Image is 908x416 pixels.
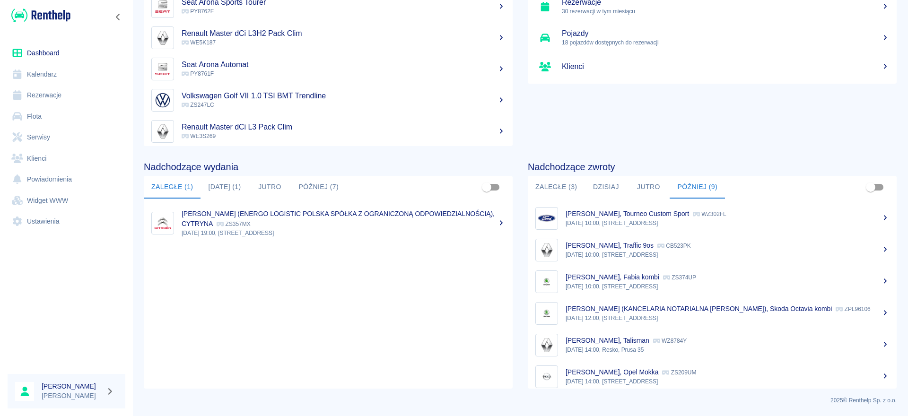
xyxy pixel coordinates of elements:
[8,169,125,190] a: Powiadomienia
[8,106,125,127] a: Flota
[182,8,214,15] span: PY8762F
[182,60,505,69] h5: Seat Arona Automat
[8,211,125,232] a: Ustawienia
[144,202,513,244] a: Image[PERSON_NAME] (ENERGO LOGISTIC POLSKA SPÓŁKA Z OGRANICZONĄ ODPOWIEDZIALNOŚCIĄ), CYTRYNA ZS35...
[566,251,889,259] p: [DATE] 10:00, [STREET_ADDRESS]
[201,176,248,199] button: [DATE] (1)
[653,338,687,344] p: WZ8784Y
[566,314,889,322] p: [DATE] 12:00, [STREET_ADDRESS]
[144,85,513,116] a: ImageVolkswagen Golf VII 1.0 TSI BMT Trendline ZS247LC
[528,161,897,173] h4: Nadchodzące zwroty
[182,39,216,46] span: WE5K187
[566,219,889,227] p: [DATE] 10:00, [STREET_ADDRESS]
[566,346,889,354] p: [DATE] 14:00, Resko, Prusa 35
[538,209,556,227] img: Image
[566,242,654,249] p: [PERSON_NAME], Traffic 9os
[566,368,658,376] p: [PERSON_NAME], Opel Mokka
[862,178,880,196] span: Pokaż przypisane tylko do mnie
[182,210,495,227] p: [PERSON_NAME] (ENERGO LOGISTIC POLSKA SPÓŁKA Z OGRANICZONĄ ODPOWIEDZIALNOŚCIĄ), CYTRYNA
[566,305,832,312] p: [PERSON_NAME] (KANCELARIA NOTARIALNA [PERSON_NAME]), Skoda Octavia kombi
[42,391,102,401] p: [PERSON_NAME]
[478,178,496,196] span: Pokaż przypisane tylko do mnie
[182,70,214,77] span: PY8761F
[538,273,556,291] img: Image
[566,337,649,344] p: [PERSON_NAME], Talisman
[528,234,897,266] a: Image[PERSON_NAME], Traffic 9os CB523PK[DATE] 10:00, [STREET_ADDRESS]
[182,229,505,237] p: [DATE] 19:00, [STREET_ADDRESS]
[8,190,125,211] a: Widget WWW
[528,202,897,234] a: Image[PERSON_NAME], Tourneo Custom Sport WZ302FL[DATE] 10:00, [STREET_ADDRESS]
[566,210,689,217] p: [PERSON_NAME], Tourneo Custom Sport
[693,211,726,217] p: WZ302FL
[154,60,172,78] img: Image
[528,53,897,80] a: Klienci
[538,304,556,322] img: Image
[562,38,889,47] p: 18 pojazdów dostępnych do rezerwacji
[182,122,505,132] h5: Renault Master dCi L3 Pack Clim
[528,329,897,361] a: Image[PERSON_NAME], Talisman WZ8784Y[DATE] 14:00, Resko, Prusa 35
[528,361,897,392] a: Image[PERSON_NAME], Opel Mokka ZS209UM[DATE] 14:00, [STREET_ADDRESS]
[8,148,125,169] a: Klienci
[217,221,250,227] p: ZS357MX
[562,7,889,16] p: 30 rezerwacji w tym miesiącu
[144,22,513,53] a: ImageRenault Master dCi L3H2 Pack Clim WE5K187
[291,176,347,199] button: Później (7)
[154,91,172,109] img: Image
[538,368,556,386] img: Image
[562,62,889,71] h5: Klienci
[42,381,102,391] h6: [PERSON_NAME]
[528,297,897,329] a: Image[PERSON_NAME] (KANCELARIA NOTARIALNA [PERSON_NAME]), Skoda Octavia kombi ZPL96106[DATE] 12:0...
[663,274,696,281] p: ZS374UP
[111,11,125,23] button: Zwiń nawigację
[566,282,889,291] p: [DATE] 10:00, [STREET_ADDRESS]
[627,176,670,199] button: Jutro
[538,336,556,354] img: Image
[144,396,897,405] p: 2025 © Renthelp Sp. z o.o.
[585,176,627,199] button: Dzisiaj
[182,29,505,38] h5: Renault Master dCi L3H2 Pack Clim
[182,91,505,101] h5: Volkswagen Golf VII 1.0 TSI BMT Trendline
[562,29,889,38] h5: Pojazdy
[154,214,172,232] img: Image
[8,85,125,106] a: Rezerwacje
[836,306,870,312] p: ZPL96106
[538,241,556,259] img: Image
[154,122,172,140] img: Image
[144,116,513,147] a: ImageRenault Master dCi L3 Pack Clim WE3S269
[528,176,585,199] button: Zaległe (3)
[182,102,214,108] span: ZS247LC
[8,43,125,64] a: Dashboard
[154,29,172,47] img: Image
[662,369,696,376] p: ZS209UM
[249,176,291,199] button: Jutro
[657,243,691,249] p: CB523PK
[566,273,659,281] p: [PERSON_NAME], Fabia kombi
[528,266,897,297] a: Image[PERSON_NAME], Fabia kombi ZS374UP[DATE] 10:00, [STREET_ADDRESS]
[182,133,216,139] span: WE3S269
[8,8,70,23] a: Renthelp logo
[8,64,125,85] a: Kalendarz
[144,161,513,173] h4: Nadchodzące wydania
[670,176,725,199] button: Później (9)
[566,377,889,386] p: [DATE] 14:00, [STREET_ADDRESS]
[144,53,513,85] a: ImageSeat Arona Automat PY8761F
[8,127,125,148] a: Serwisy
[11,8,70,23] img: Renthelp logo
[528,22,897,53] a: Pojazdy18 pojazdów dostępnych do rezerwacji
[144,176,201,199] button: Zaległe (1)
